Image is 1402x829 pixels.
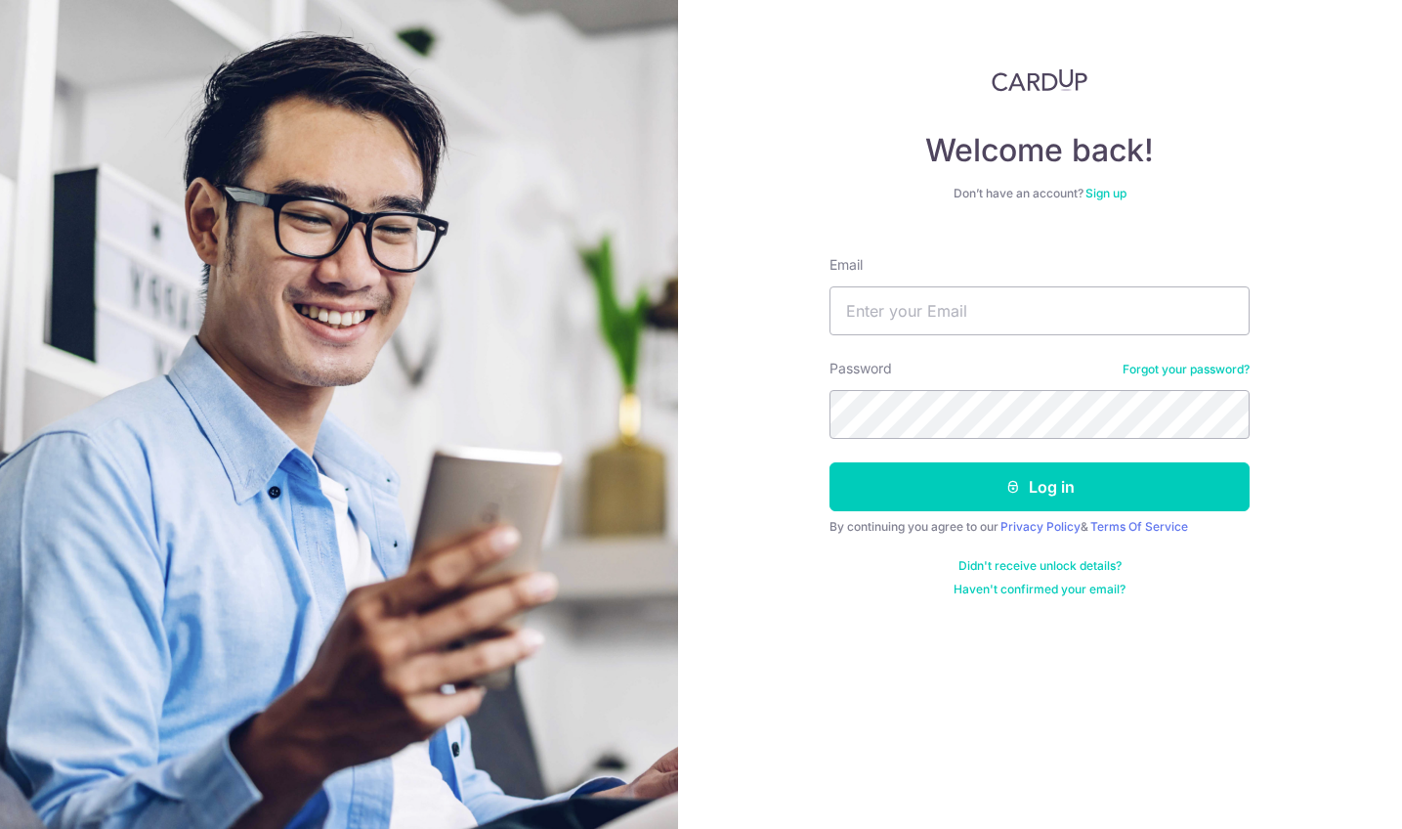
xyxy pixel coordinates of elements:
[829,462,1250,511] button: Log in
[829,255,863,275] label: Email
[1000,519,1081,534] a: Privacy Policy
[992,68,1087,92] img: CardUp Logo
[829,519,1250,535] div: By continuing you agree to our &
[1085,186,1126,200] a: Sign up
[829,186,1250,201] div: Don’t have an account?
[829,286,1250,335] input: Enter your Email
[1090,519,1188,534] a: Terms Of Service
[954,582,1126,597] a: Haven't confirmed your email?
[958,558,1122,574] a: Didn't receive unlock details?
[1123,362,1250,377] a: Forgot your password?
[829,359,892,378] label: Password
[829,131,1250,170] h4: Welcome back!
